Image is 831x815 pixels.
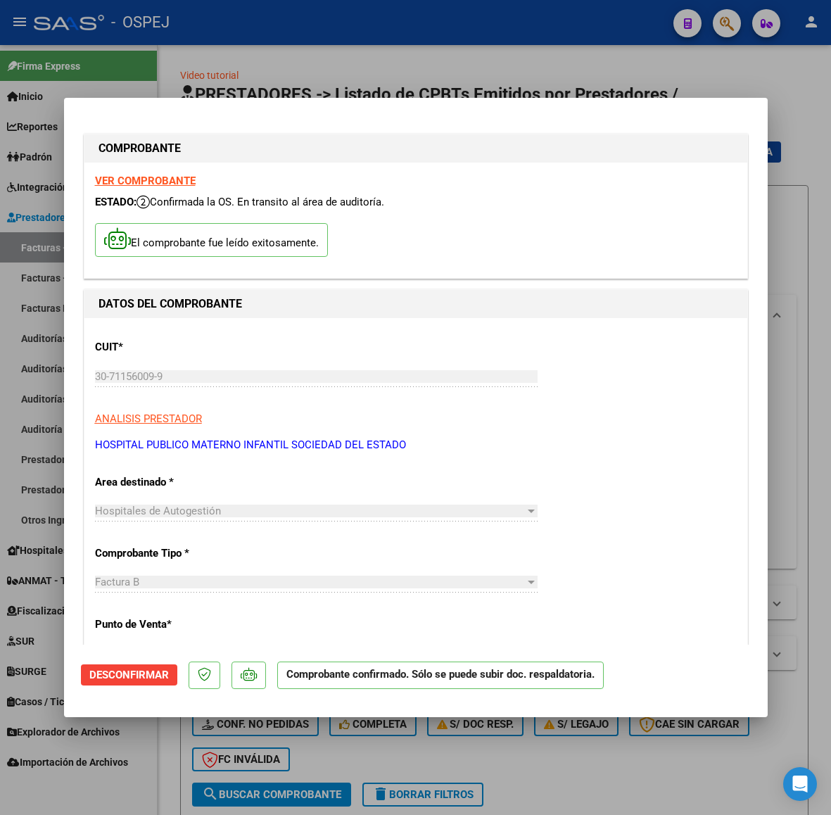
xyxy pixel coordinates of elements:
strong: COMPROBANTE [99,141,181,155]
p: CUIT [95,339,288,355]
p: Comprobante confirmado. Sólo se puede subir doc. respaldatoria. [277,662,604,689]
p: HOSPITAL PUBLICO MATERNO INFANTIL SOCIEDAD DEL ESTADO [95,437,737,453]
span: Confirmada la OS. En transito al área de auditoría. [137,196,384,208]
p: Area destinado * [95,474,288,491]
div: Open Intercom Messenger [783,767,817,801]
p: Comprobante Tipo * [95,545,288,562]
strong: DATOS DEL COMPROBANTE [99,297,242,310]
a: VER COMPROBANTE [95,175,196,187]
span: Factura B [95,576,139,588]
span: Desconfirmar [89,669,169,681]
span: Hospitales de Autogestión [95,505,221,517]
button: Desconfirmar [81,664,177,686]
span: ESTADO: [95,196,137,208]
p: Punto de Venta [95,617,288,633]
span: ANALISIS PRESTADOR [95,412,202,425]
p: El comprobante fue leído exitosamente. [95,223,328,258]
